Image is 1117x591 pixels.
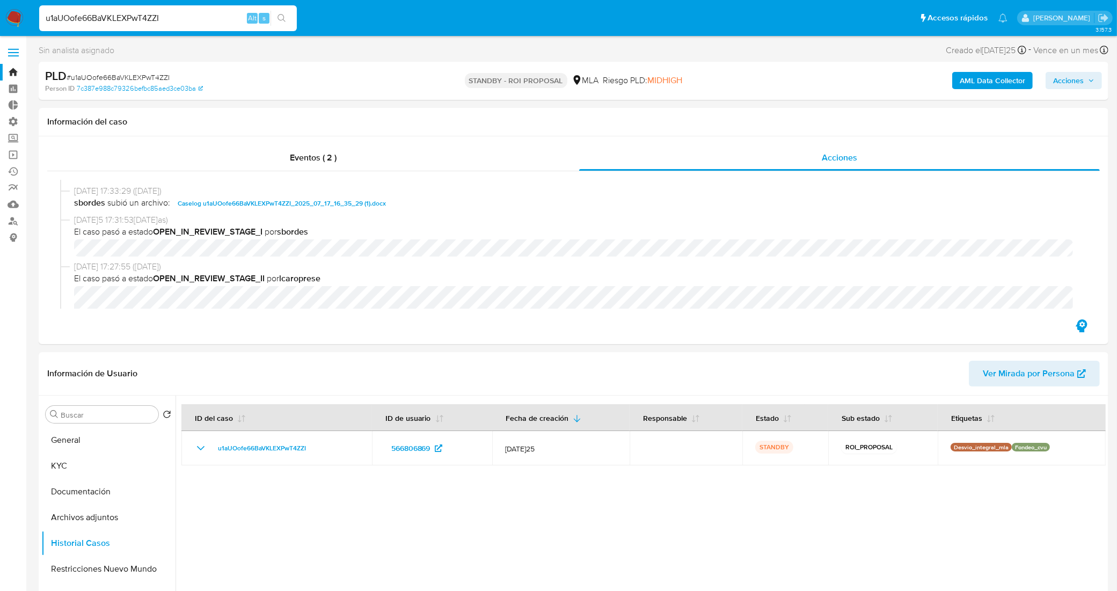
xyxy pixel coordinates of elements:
button: Acciones [1046,72,1102,89]
a: Notificaciones [998,13,1008,23]
span: Acciones [1053,72,1084,89]
div: MLA [572,75,599,86]
button: Volver al orden por defecto [163,410,171,422]
h1: Información de Usuario [47,368,137,379]
div: Creado el[DATE]25 [946,43,1026,57]
input: Buscar usuario o caso... [39,11,297,25]
button: Restricciones Nuevo Mundo [41,556,176,582]
p: STANDBY - ROI PROPOSAL [465,73,567,88]
a: Salir [1098,12,1109,24]
b: sbordes [277,225,308,238]
a: 7c387e988c79326befbc85aed3ce03ba [77,84,203,93]
span: El caso pasó a estado por [74,226,1083,238]
span: Accesos rápidos [928,12,988,24]
input: Buscar [61,410,154,420]
p: leandro.caroprese@mercadolibre.com [1033,13,1094,23]
b: lcaroprese [279,272,320,284]
span: El caso pasó a estado por [74,273,1083,284]
b: PLD [45,67,67,84]
b: sbordes [74,197,105,210]
span: Alt [248,13,257,23]
span: Vence en un mes [1033,45,1098,56]
button: Historial Casos [41,530,176,556]
span: Sin analista asignado [39,45,114,56]
b: AML Data Collector [960,72,1025,89]
span: Riesgo PLD: [603,75,683,86]
span: [DATE]5 17:31:53[DATE]as) [74,214,1083,226]
span: [DATE] 17:33:29 ([DATE]) [74,185,1083,197]
button: AML Data Collector [952,72,1033,89]
span: Caselog u1aUOofe66BaVKLEXPwT4ZZI_2025_07_17_16_35_29 (1).docx [178,197,386,210]
b: OPEN_IN_REVIEW_STAGE_I [153,225,262,238]
span: # u1aUOofe66BaVKLEXPwT4ZZI [67,72,170,83]
button: Ver Mirada por Persona [969,361,1100,386]
span: Ver Mirada por Persona [983,361,1075,386]
h1: Información del caso [47,116,1100,127]
button: search-icon [271,11,293,26]
button: General [41,427,176,453]
span: - [1028,43,1031,57]
span: MIDHIGH [648,74,683,86]
button: KYC [41,453,176,479]
button: Documentación [41,479,176,505]
span: Eventos ( 2 ) [290,151,337,164]
span: Acciones [822,151,857,164]
span: [DATE] 17:27:55 ([DATE]) [74,261,1083,273]
b: OPEN_IN_REVIEW_STAGE_II [153,272,265,284]
button: Archivos adjuntos [41,505,176,530]
b: Person ID [45,84,75,93]
span: subió un archivo: [107,197,170,210]
button: Caselog u1aUOofe66BaVKLEXPwT4ZZI_2025_07_17_16_35_29 (1).docx [172,197,391,210]
span: s [262,13,266,23]
button: Buscar [50,410,59,419]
